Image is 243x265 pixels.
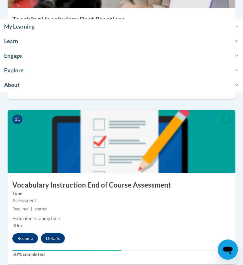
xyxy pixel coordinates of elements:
div: Assessment [12,197,231,204]
span: | [31,207,32,212]
span: Required [12,207,28,212]
span: started [35,207,47,212]
span: Learn [4,37,239,45]
span: 30m [12,223,22,229]
button: Resume [12,234,38,244]
span: Explore [4,67,239,74]
label: 50% completed [12,251,231,258]
iframe: Botón para iniciar la ventana de mensajería [218,240,238,260]
span: My Learning [4,23,239,30]
div: Your progress [12,250,121,251]
img: Course Image [8,110,235,174]
span: Engage [4,52,239,60]
button: Details [41,234,65,244]
span: 11 [12,115,22,124]
h3: Vocabulary Instruction End of Course Assessment [8,181,235,190]
label: Type [12,190,231,197]
span: About [4,81,239,89]
h3: Teaching Vocabulary Best Practices [8,15,235,25]
div: Estimated learning time: [12,215,231,222]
